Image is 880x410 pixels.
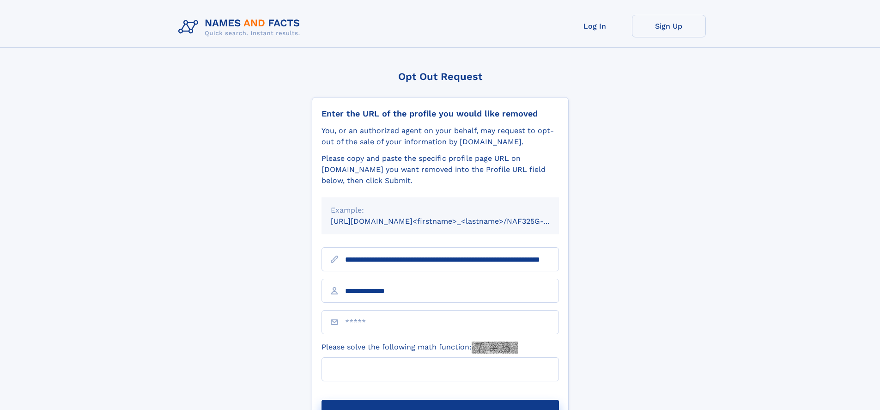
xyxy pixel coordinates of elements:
label: Please solve the following math function: [322,342,518,354]
div: Opt Out Request [312,71,569,82]
div: You, or an authorized agent on your behalf, may request to opt-out of the sale of your informatio... [322,125,559,147]
small: [URL][DOMAIN_NAME]<firstname>_<lastname>/NAF325G-xxxxxxxx [331,217,577,226]
a: Log In [558,15,632,37]
img: Logo Names and Facts [175,15,308,40]
div: Please copy and paste the specific profile page URL on [DOMAIN_NAME] you want removed into the Pr... [322,153,559,186]
div: Enter the URL of the profile you would like removed [322,109,559,119]
a: Sign Up [632,15,706,37]
div: Example: [331,205,550,216]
